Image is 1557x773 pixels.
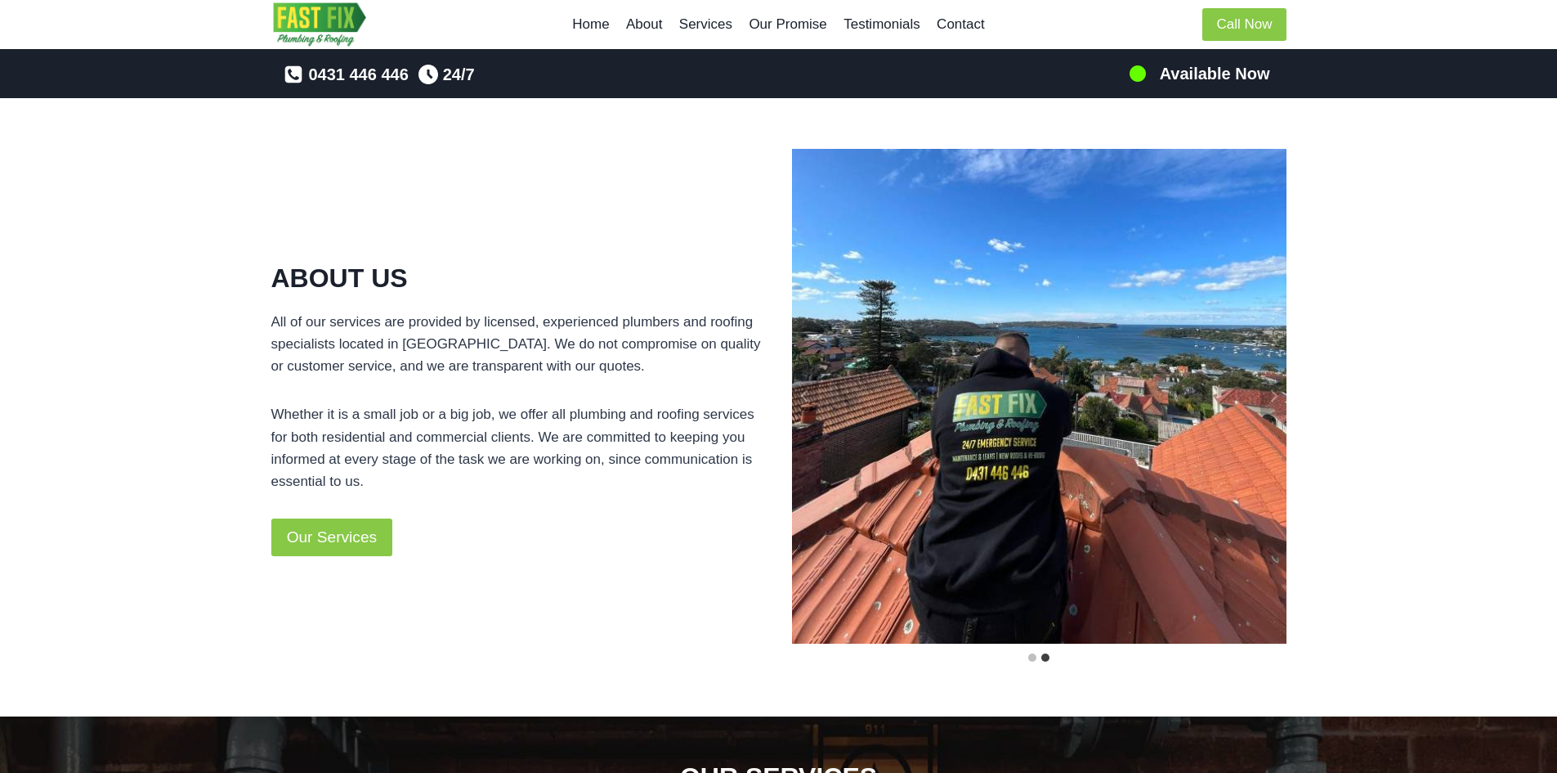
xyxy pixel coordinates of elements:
[271,519,393,556] a: Our Services
[1202,8,1286,42] a: Call Now
[271,311,766,378] p: All of our services are provided by licensed, experienced plumbers and roofing specialists locate...
[308,61,408,88] span: 0431 446 446
[671,5,741,44] a: Services
[1260,376,1286,416] button: Go to first slide
[740,5,835,44] a: Our Promise
[271,258,766,298] h1: ABOUT US
[792,376,818,416] button: Previous slide
[1028,654,1036,662] button: Go to slide 1
[564,5,618,44] a: Home
[1128,64,1148,83] img: 100-percents.png
[271,403,766,492] p: Whether it is a small job or a big job, we offer all plumbing and roofing services for both resid...
[618,5,671,44] a: About
[835,5,928,44] a: Testimonials
[1041,654,1049,662] button: Go to slide 2
[287,525,377,551] span: Our Services
[443,61,475,88] span: 24/7
[1160,61,1270,86] h5: Available Now
[792,149,1286,644] div: 2 of 2
[564,5,993,44] nav: Primary Navigation
[792,650,1286,664] ul: Select a slide to show
[284,61,408,88] a: 0431 446 446
[928,5,993,44] a: Contact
